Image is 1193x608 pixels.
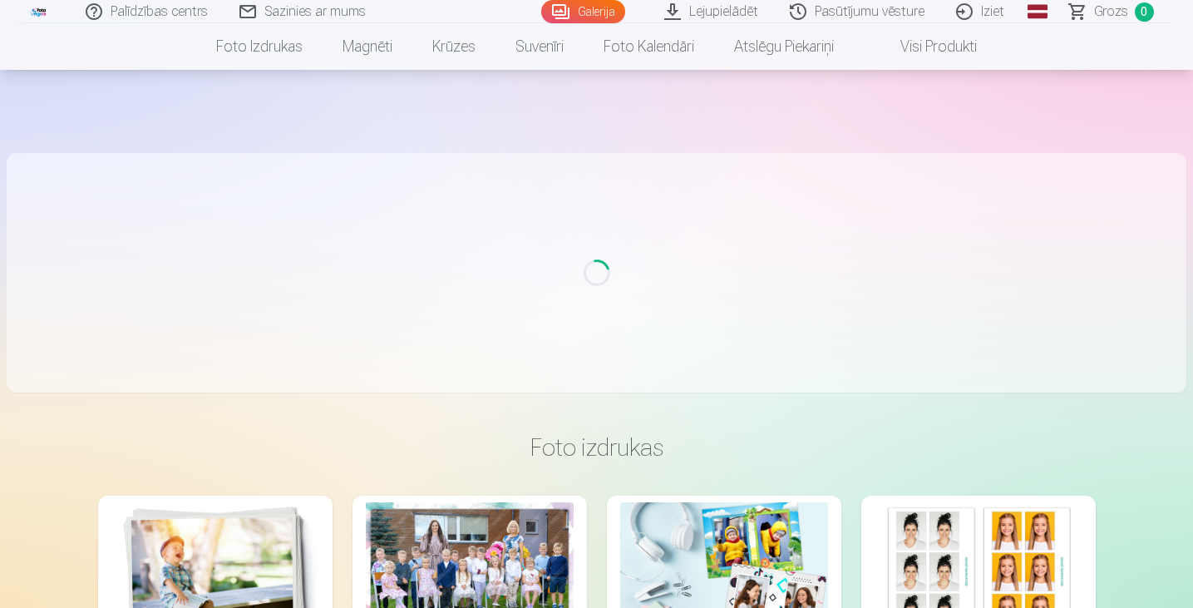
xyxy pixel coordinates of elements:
a: Suvenīri [495,23,584,70]
a: Foto izdrukas [196,23,323,70]
a: Atslēgu piekariņi [714,23,854,70]
a: Foto kalendāri [584,23,714,70]
a: Visi produkti [854,23,997,70]
a: Krūzes [412,23,495,70]
span: 0 [1135,2,1154,22]
h3: Foto izdrukas [111,433,1082,462]
a: Magnēti [323,23,412,70]
span: Grozs [1094,2,1128,22]
img: /fa1 [30,7,48,17]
